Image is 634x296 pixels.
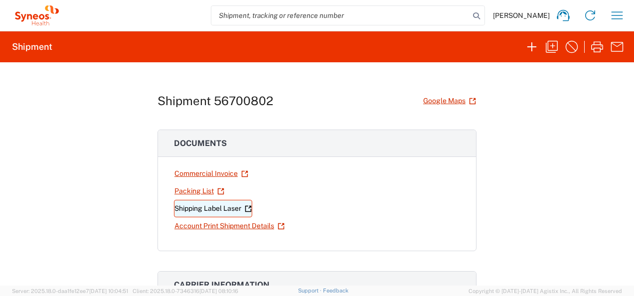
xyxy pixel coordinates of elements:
[133,288,238,294] span: Client: 2025.18.0-7346316
[174,182,225,200] a: Packing List
[174,139,227,148] span: Documents
[298,288,323,294] a: Support
[199,288,238,294] span: [DATE] 08:10:16
[89,288,128,294] span: [DATE] 10:04:51
[493,11,550,20] span: [PERSON_NAME]
[158,94,273,108] h1: Shipment 56700802
[12,41,52,53] h2: Shipment
[211,6,470,25] input: Shipment, tracking or reference number
[174,217,285,235] a: Account Print Shipment Details
[174,165,249,182] a: Commercial Invoice
[174,200,252,217] a: Shipping Label Laser
[12,288,128,294] span: Server: 2025.18.0-daa1fe12ee7
[469,287,622,296] span: Copyright © [DATE]-[DATE] Agistix Inc., All Rights Reserved
[423,92,476,110] a: Google Maps
[174,280,270,290] span: Carrier information
[323,288,348,294] a: Feedback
